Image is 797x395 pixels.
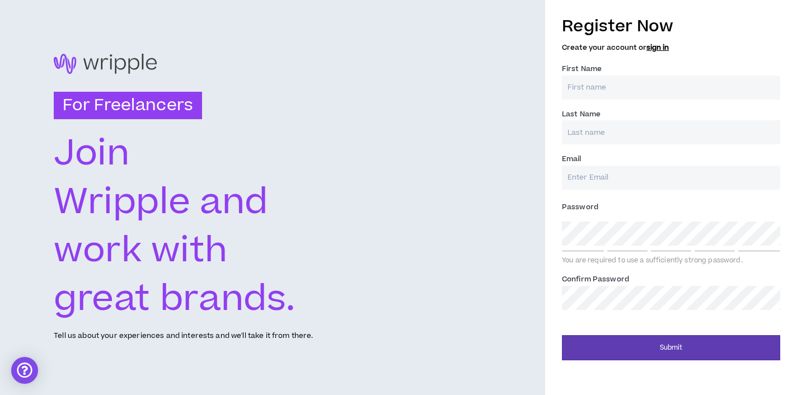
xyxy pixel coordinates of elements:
[11,357,38,384] div: Open Intercom Messenger
[562,44,780,51] h5: Create your account or
[562,60,602,78] label: First Name
[562,105,601,123] label: Last Name
[54,226,229,276] text: work with
[646,43,669,53] a: sign in
[562,15,780,38] h3: Register Now
[562,335,780,360] button: Submit
[562,166,780,190] input: Enter Email
[54,177,268,228] text: Wripple and
[562,150,582,168] label: Email
[54,331,313,341] p: Tell us about your experiences and interests and we'll take it from there.
[54,129,129,179] text: Join
[54,275,296,325] text: great brands.
[562,202,598,212] span: Password
[562,270,629,288] label: Confirm Password
[562,76,780,100] input: First name
[54,92,202,120] h3: For Freelancers
[562,256,780,265] div: You are required to use a sufficiently strong password.
[562,120,780,144] input: Last name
